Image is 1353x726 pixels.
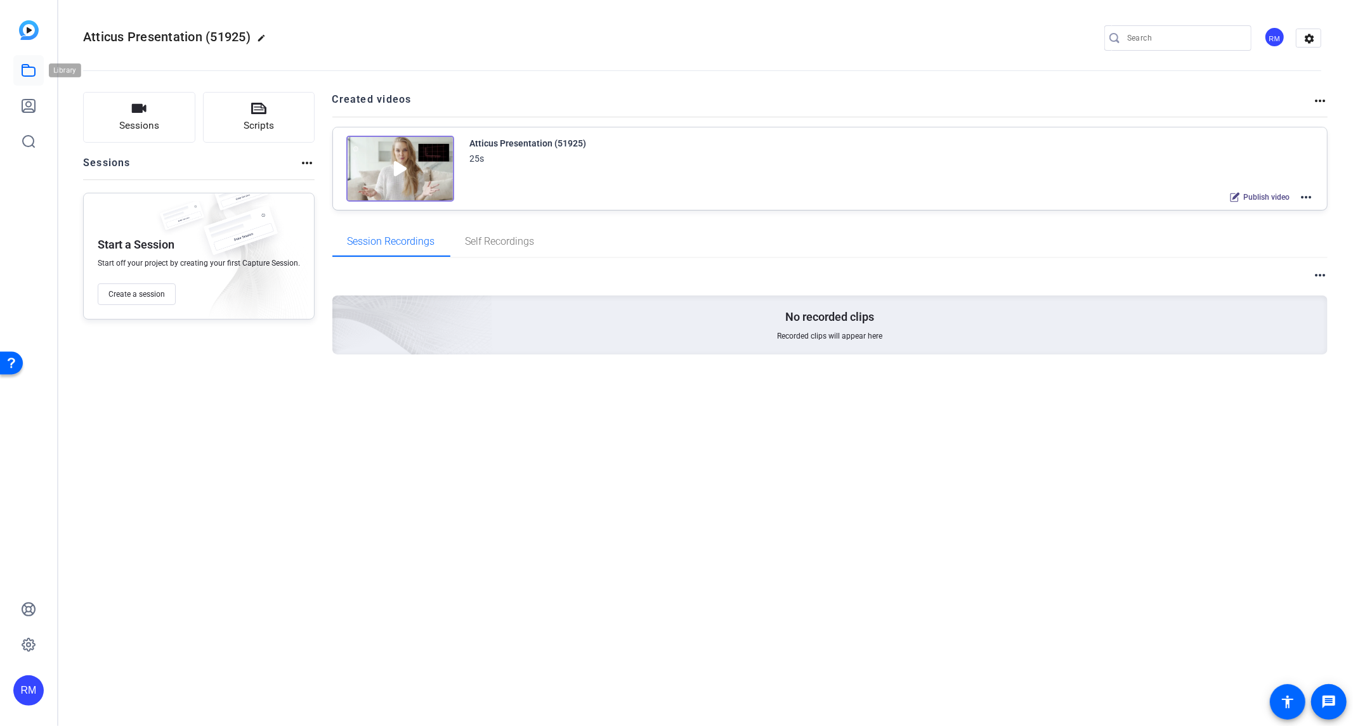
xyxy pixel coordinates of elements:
[1243,192,1290,202] span: Publish video
[193,206,288,269] img: fake-session.png
[346,136,454,202] img: Creator Project Thumbnail
[83,92,195,143] button: Sessions
[1297,29,1322,48] mat-icon: settings
[1321,694,1337,710] mat-icon: message
[119,119,159,133] span: Sessions
[83,29,251,44] span: Atticus Presentation (51925)
[257,34,272,49] mat-icon: edit
[190,171,493,446] img: embarkstudio-empty-session.png
[1264,27,1286,49] ngx-avatar: Ryan Maier
[1298,190,1314,205] mat-icon: more_horiz
[785,309,874,325] p: No recorded clips
[13,675,44,706] div: RM
[83,155,131,179] h2: Sessions
[108,289,165,299] span: Create a session
[203,92,315,143] button: Scripts
[470,136,587,151] div: Atticus Presentation (51925)
[777,331,882,341] span: Recorded clips will appear here
[1312,93,1328,108] mat-icon: more_horiz
[1312,268,1328,283] mat-icon: more_horiz
[1264,27,1285,48] div: RM
[154,201,211,238] img: fake-session.png
[19,20,39,40] img: blue-gradient.svg
[49,63,84,78] div: Library
[466,237,535,247] span: Self Recordings
[332,92,1313,117] h2: Created videos
[299,155,315,171] mat-icon: more_horiz
[98,258,300,268] span: Start off your project by creating your first Capture Session.
[1127,30,1241,46] input: Search
[470,151,485,166] div: 25s
[348,237,435,247] span: Session Recordings
[185,190,308,325] img: embarkstudio-empty-session.png
[206,174,275,221] img: fake-session.png
[98,237,174,252] p: Start a Session
[98,283,176,305] button: Create a session
[1280,694,1295,710] mat-icon: accessibility
[244,119,274,133] span: Scripts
